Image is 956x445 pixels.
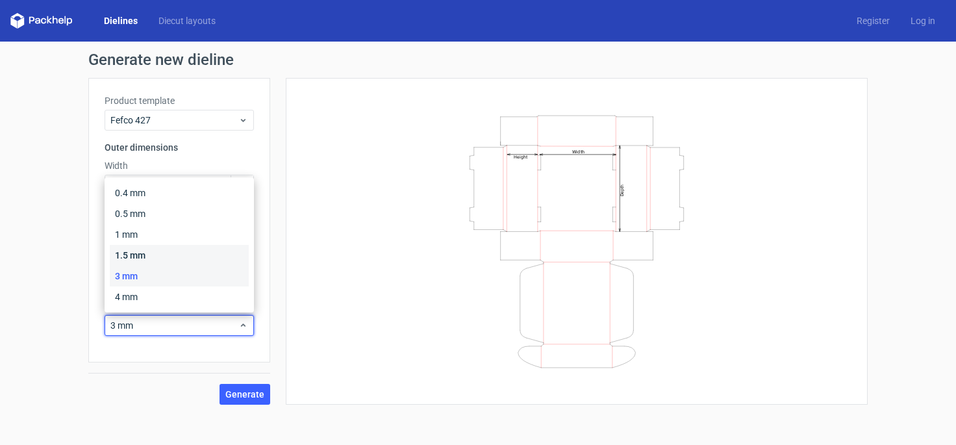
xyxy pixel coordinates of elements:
[88,52,868,68] h1: Generate new dieline
[231,175,253,195] span: mm
[846,14,900,27] a: Register
[110,319,238,332] span: 3 mm
[220,384,270,405] button: Generate
[900,14,946,27] a: Log in
[514,154,527,159] text: Height
[110,114,238,127] span: Fefco 427
[110,203,249,224] div: 0.5 mm
[105,141,254,154] h3: Outer dimensions
[225,390,264,399] span: Generate
[110,183,249,203] div: 0.4 mm
[105,159,254,172] label: Width
[110,286,249,307] div: 4 mm
[110,266,249,286] div: 3 mm
[148,14,226,27] a: Diecut layouts
[105,94,254,107] label: Product template
[94,14,148,27] a: Dielines
[572,148,585,154] text: Width
[110,224,249,245] div: 1 mm
[110,245,249,266] div: 1.5 mm
[620,184,625,196] text: Depth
